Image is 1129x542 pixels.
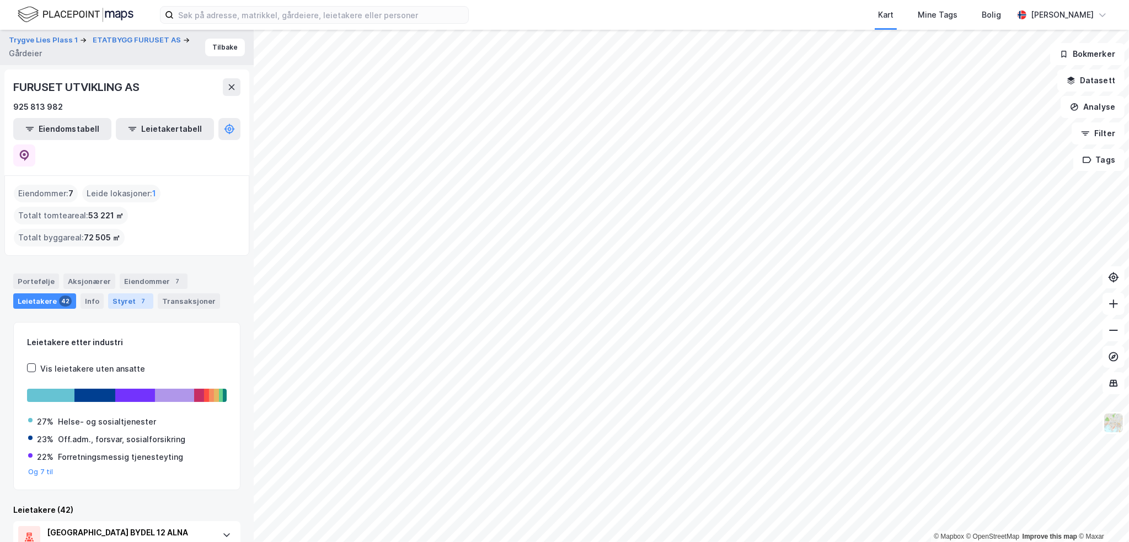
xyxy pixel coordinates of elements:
[116,118,214,140] button: Leietakertabell
[174,7,468,23] input: Søk på adresse, matrikkel, gårdeiere, leietakere eller personer
[1072,122,1125,144] button: Filter
[1031,8,1094,22] div: [PERSON_NAME]
[13,118,111,140] button: Eiendomstabell
[172,276,183,287] div: 7
[138,296,149,307] div: 7
[982,8,1001,22] div: Bolig
[93,35,183,46] button: ETATBYGG FURUSET AS
[14,185,78,202] div: Eiendommer :
[63,273,115,289] div: Aksjonærer
[68,187,73,200] span: 7
[1074,489,1129,542] div: Kontrollprogram for chat
[918,8,957,22] div: Mine Tags
[81,293,104,309] div: Info
[205,39,245,56] button: Tilbake
[9,47,42,60] div: Gårdeier
[84,231,120,244] span: 72 505 ㎡
[18,5,133,24] img: logo.f888ab2527a4732fd821a326f86c7f29.svg
[108,293,153,309] div: Styret
[9,35,80,46] button: Trygve Lies Plass 1
[14,229,125,246] div: Totalt byggareal :
[120,273,188,289] div: Eiendommer
[1074,489,1129,542] iframe: Chat Widget
[37,415,53,428] div: 27%
[58,415,156,428] div: Helse- og sosialtjenester
[966,533,1020,540] a: OpenStreetMap
[37,433,53,446] div: 23%
[58,433,185,446] div: Off.adm., forsvar, sosialforsikring
[14,207,128,224] div: Totalt tomteareal :
[40,362,145,375] div: Vis leietakere uten ansatte
[47,526,211,539] div: [GEOGRAPHIC_DATA] BYDEL 12 ALNA
[1073,149,1125,171] button: Tags
[82,185,160,202] div: Leide lokasjoner :
[1103,412,1124,433] img: Z
[28,468,53,476] button: Og 7 til
[158,293,220,309] div: Transaksjoner
[152,187,156,200] span: 1
[88,209,124,222] span: 53 221 ㎡
[13,78,142,96] div: FURUSET UTVIKLING AS
[37,450,53,464] div: 22%
[13,293,76,309] div: Leietakere
[59,296,72,307] div: 42
[27,336,227,349] div: Leietakere etter industri
[878,8,893,22] div: Kart
[1023,533,1077,540] a: Improve this map
[58,450,183,464] div: Forretningsmessig tjenesteyting
[934,533,964,540] a: Mapbox
[13,273,59,289] div: Portefølje
[1057,69,1125,92] button: Datasett
[1061,96,1125,118] button: Analyse
[13,503,240,517] div: Leietakere (42)
[1050,43,1125,65] button: Bokmerker
[13,100,63,114] div: 925 813 982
